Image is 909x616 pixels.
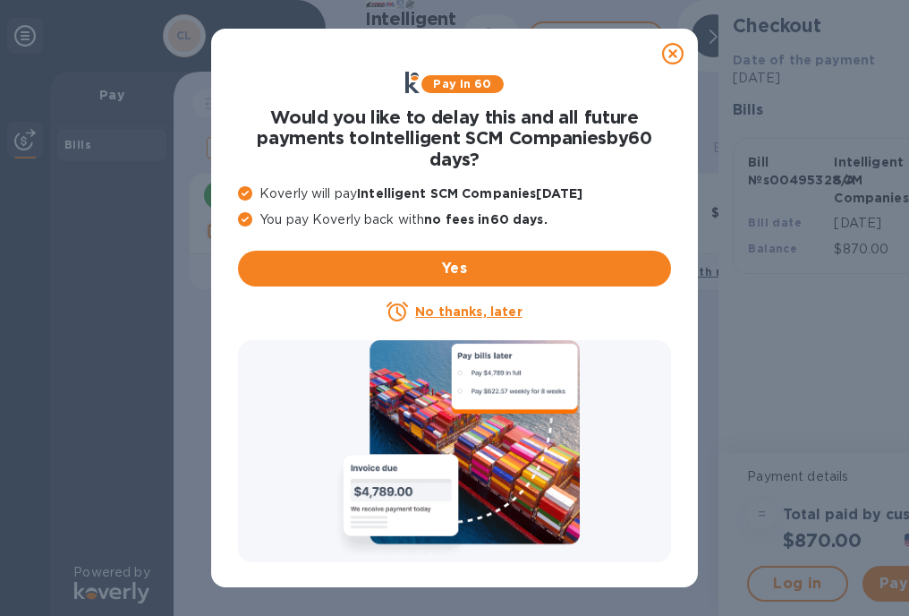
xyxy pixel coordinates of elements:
p: You pay Koverly back with [238,210,671,229]
b: Intelligent SCM Companies [DATE] [357,186,582,201]
b: Pay in 60 [433,77,491,90]
span: Yes [252,258,657,279]
h1: Would you like to delay this and all future payments to Intelligent SCM Companies by 60 days ? [238,107,671,170]
u: No thanks, later [415,304,522,319]
button: Yes [238,251,671,287]
b: no fees in 60 days . [424,212,547,227]
p: Koverly will pay [238,184,671,203]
